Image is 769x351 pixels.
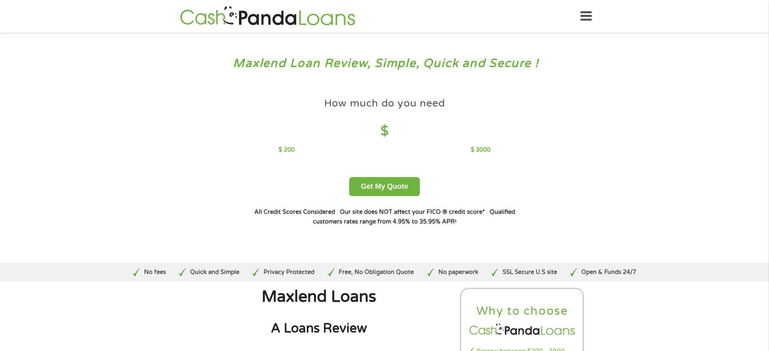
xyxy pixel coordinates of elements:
[178,5,358,28] img: GetLoanNow Logo
[339,268,414,277] p: Free, No Obligation Quote
[340,209,485,215] strong: Our site does NOT affect your FICO ® credit score*
[23,56,746,71] h3: Maxlend Loan Review, Simple, Quick and Secure !
[144,268,166,277] p: No fees
[279,123,490,140] h4: $
[262,287,376,306] span: Maxlend Loans
[190,268,239,277] p: Quick and Simple
[471,146,490,155] p: $ 3000
[438,268,478,277] p: No paperwork
[468,304,577,319] h2: Why to choose
[185,320,453,337] h2: A Loans Review
[254,209,335,215] strong: All Credit Scores Considered
[324,97,445,110] h4: How much do you need
[581,268,636,277] p: Open & Funds 24/7
[349,177,420,196] button: Get My Quote
[503,268,557,277] p: SSL Secure U.S site
[279,146,295,155] p: $ 200
[264,268,314,277] p: Privacy Protected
